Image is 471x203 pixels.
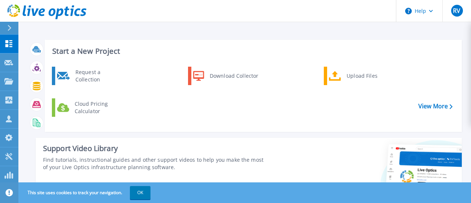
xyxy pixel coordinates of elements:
[453,8,460,14] span: RV
[324,67,399,85] a: Upload Files
[72,69,125,83] div: Request a Collection
[343,69,397,83] div: Upload Files
[206,69,262,83] div: Download Collector
[188,67,263,85] a: Download Collector
[43,144,265,153] div: Support Video Library
[43,156,265,171] div: Find tutorials, instructional guides and other support videos to help you make the most of your L...
[52,47,452,55] h3: Start a New Project
[52,67,127,85] a: Request a Collection
[418,103,453,110] a: View More
[71,100,125,115] div: Cloud Pricing Calculator
[130,186,150,199] button: OK
[20,186,150,199] span: This site uses cookies to track your navigation.
[52,98,127,117] a: Cloud Pricing Calculator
